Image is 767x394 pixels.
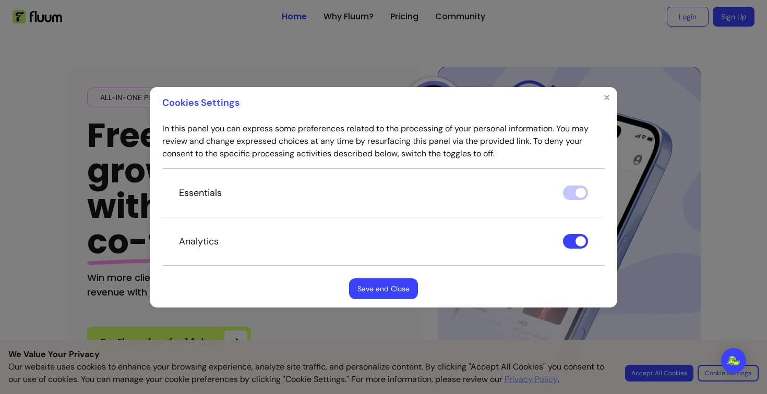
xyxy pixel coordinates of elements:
button: Close [598,89,615,106]
p: In this panel you can express some preferences related to the processing of your personal informa... [162,122,605,160]
button: Save and Close [349,278,418,299]
header: Cookies Settings [150,87,617,118]
div: Open Intercom Messenger [721,348,746,373]
p: Essentials [179,186,222,200]
p: Analytics [179,234,219,249]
